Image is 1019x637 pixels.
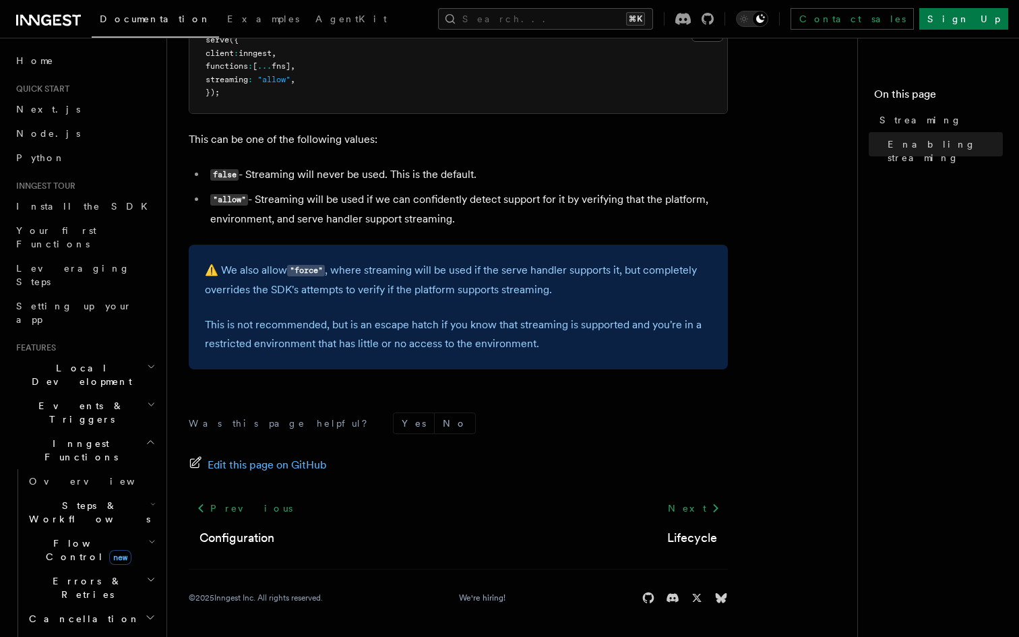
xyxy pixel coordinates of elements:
a: Leveraging Steps [11,256,158,294]
a: Sign Up [919,8,1008,30]
span: Local Development [11,361,147,388]
span: "allow" [257,75,290,84]
a: Previous [189,496,300,520]
button: Search...⌘K [438,8,653,30]
span: Steps & Workflows [24,499,150,526]
p: This can be one of the following values: [189,130,728,149]
a: Next [660,496,728,520]
span: Setting up your app [16,301,132,325]
a: Lifecycle [667,528,717,547]
span: Features [11,342,56,353]
button: Toggle dark mode [736,11,768,27]
span: }); [206,88,220,97]
span: Leveraging Steps [16,263,130,287]
a: Home [11,49,158,73]
span: Inngest tour [11,181,75,191]
span: Cancellation [24,612,140,626]
span: client [206,49,234,58]
span: functions [206,61,248,71]
span: , [290,75,295,84]
span: Events & Triggers [11,399,147,426]
li: - Streaming will be used if we can confidently detect support for it by verifying that the platfo... [206,190,728,229]
span: ... [257,61,272,71]
p: ⚠️ We also allow , where streaming will be used if the serve handler supports it, but completely ... [205,261,712,299]
span: serve [206,35,229,44]
span: Quick start [11,84,69,94]
span: Your first Functions [16,225,96,249]
a: Setting up your app [11,294,158,332]
span: inngest [239,49,272,58]
span: Edit this page on GitHub [208,456,327,475]
a: Your first Functions [11,218,158,256]
code: false [210,169,239,181]
code: "force" [287,265,325,276]
button: No [435,413,475,433]
button: Local Development [11,356,158,394]
button: Events & Triggers [11,394,158,431]
span: streaming [206,75,248,84]
button: Flow Controlnew [24,531,158,569]
span: Flow Control [24,537,148,564]
p: Was this page helpful? [189,417,377,430]
span: Examples [227,13,299,24]
code: "allow" [210,194,248,206]
a: Configuration [199,528,274,547]
div: © 2025 Inngest Inc. All rights reserved. [189,593,323,603]
button: Errors & Retries [24,569,158,607]
span: AgentKit [315,13,387,24]
a: Install the SDK [11,194,158,218]
span: Streaming [879,113,962,127]
a: Edit this page on GitHub [189,456,327,475]
a: Enabling streaming [882,132,1003,170]
span: Home [16,54,54,67]
a: Streaming [874,108,1003,132]
span: Next.js [16,104,80,115]
button: Steps & Workflows [24,493,158,531]
h4: On this page [874,86,1003,108]
span: Errors & Retries [24,574,146,601]
span: , [290,61,295,71]
span: ({ [229,35,239,44]
span: Python [16,152,65,163]
a: Node.js [11,121,158,146]
span: Enabling streaming [888,138,1003,164]
span: Node.js [16,128,80,139]
kbd: ⌘K [626,12,645,26]
a: Next.js [11,97,158,121]
a: Contact sales [791,8,914,30]
a: We're hiring! [459,593,505,603]
a: Overview [24,469,158,493]
a: Python [11,146,158,170]
p: This is not recommended, but is an escape hatch if you know that streaming is supported and you'r... [205,315,712,353]
button: Inngest Functions [11,431,158,469]
button: Yes [394,413,434,433]
span: , [272,49,276,58]
a: Documentation [92,4,219,38]
span: : [248,61,253,71]
span: Documentation [100,13,211,24]
li: - Streaming will never be used. This is the default. [206,165,728,185]
a: Examples [219,4,307,36]
span: Install the SDK [16,201,156,212]
span: Inngest Functions [11,437,146,464]
span: : [248,75,253,84]
span: [ [253,61,257,71]
span: : [234,49,239,58]
span: Overview [29,476,168,487]
button: Cancellation [24,607,158,631]
span: fns] [272,61,290,71]
span: new [109,550,131,565]
a: AgentKit [307,4,395,36]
